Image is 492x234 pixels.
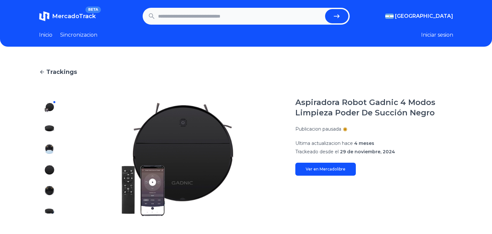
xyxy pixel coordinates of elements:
[295,140,353,146] span: Ultima actualizacion hace
[73,97,282,222] img: Aspiradora Robot Gadnic 4 Modos Limpieza Poder De Succión Negro
[44,185,55,196] img: Aspiradora Robot Gadnic 4 Modos Limpieza Poder De Succión Negro
[39,67,453,76] a: Trackings
[44,165,55,175] img: Aspiradora Robot Gadnic 4 Modos Limpieza Poder De Succión Negro
[44,102,55,113] img: Aspiradora Robot Gadnic 4 Modos Limpieza Poder De Succión Negro
[39,31,52,39] a: Inicio
[44,206,55,216] img: Aspiradora Robot Gadnic 4 Modos Limpieza Poder De Succión Negro
[295,149,339,155] span: Trackeado desde el
[39,11,49,21] img: MercadoTrack
[44,123,55,134] img: Aspiradora Robot Gadnic 4 Modos Limpieza Poder De Succión Negro
[295,97,453,118] h1: Aspiradora Robot Gadnic 4 Modos Limpieza Poder De Succión Negro
[60,31,97,39] a: Sincronizacion
[385,12,453,20] button: [GEOGRAPHIC_DATA]
[44,144,55,154] img: Aspiradora Robot Gadnic 4 Modos Limpieza Poder De Succión Negro
[295,163,356,176] a: Ver en Mercadolibre
[395,12,453,20] span: [GEOGRAPHIC_DATA]
[46,67,77,76] span: Trackings
[52,13,96,20] span: MercadoTrack
[295,126,341,132] p: Publicacion pausada
[421,31,453,39] button: Iniciar sesion
[354,140,374,146] span: 4 meses
[385,14,394,19] img: Argentina
[39,11,96,21] a: MercadoTrackBETA
[340,149,395,155] span: 29 de noviembre, 2024
[85,6,101,13] span: BETA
